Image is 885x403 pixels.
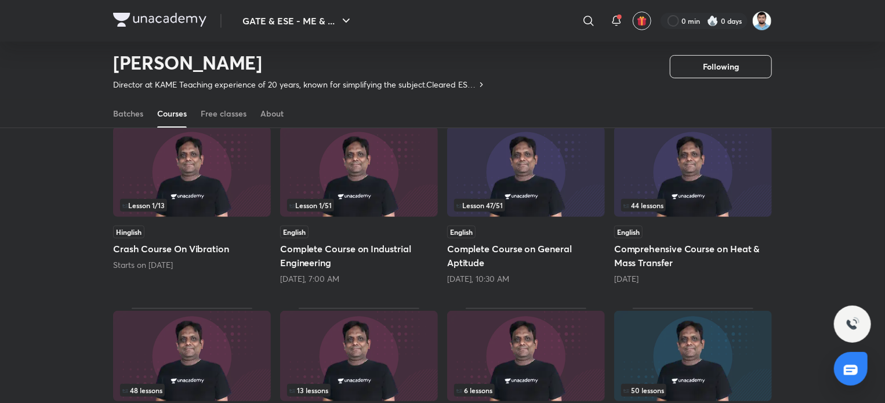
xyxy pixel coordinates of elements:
[120,199,264,212] div: left
[614,242,772,270] h5: Comprehensive Course on Heat & Mass Transfer
[454,199,598,212] div: infocontainer
[621,384,765,397] div: infosection
[120,384,264,397] div: infosection
[280,126,438,217] img: Thumbnail
[280,311,438,401] img: Thumbnail
[280,242,438,270] h5: Complete Course on Industrial Engineering
[752,11,772,31] img: Pravin Kumar
[201,100,246,128] a: Free classes
[120,384,264,397] div: left
[703,61,739,72] span: Following
[623,387,664,394] span: 50 lessons
[447,126,605,217] img: Thumbnail
[113,126,271,217] img: Thumbnail
[260,100,284,128] a: About
[454,384,598,397] div: left
[113,13,206,30] a: Company Logo
[621,199,765,212] div: infocontainer
[447,273,605,285] div: Today, 10:30 AM
[633,12,651,30] button: avatar
[621,199,765,212] div: left
[447,226,476,238] span: English
[456,387,492,394] span: 6 lessons
[289,387,328,394] span: 13 lessons
[113,79,477,90] p: Director at KAME Teaching experience of 20 years, known for simplifying the subject.Cleared ESE t...
[621,384,765,397] div: infocontainer
[280,273,438,285] div: Today, 7:00 AM
[113,13,206,27] img: Company Logo
[289,202,332,209] span: Lesson 1 / 51
[670,55,772,78] button: Following
[454,199,598,212] div: infosection
[122,202,165,209] span: Lesson 1 / 13
[113,108,143,119] div: Batches
[201,108,246,119] div: Free classes
[614,124,772,285] div: Comprehensive Course on Heat & Mass Transfer
[120,199,264,212] div: infosection
[113,51,486,74] h2: [PERSON_NAME]
[120,199,264,212] div: infocontainer
[287,384,431,397] div: infosection
[614,273,772,285] div: 2 days ago
[614,226,643,238] span: English
[454,199,598,212] div: left
[280,124,438,285] div: Complete Course on Industrial Engineering
[614,126,772,217] img: Thumbnail
[447,242,605,270] h5: Complete Course on General Aptitude
[447,311,605,401] img: Thumbnail
[157,100,187,128] a: Courses
[287,199,431,212] div: infosection
[447,124,605,285] div: Complete Course on General Aptitude
[113,100,143,128] a: Batches
[113,311,271,401] img: Thumbnail
[621,384,765,397] div: left
[454,384,598,397] div: infosection
[637,16,647,26] img: avatar
[280,226,309,238] span: English
[287,384,431,397] div: left
[157,108,187,119] div: Courses
[614,311,772,401] img: Thumbnail
[235,9,360,32] button: GATE & ESE - ME & ...
[846,317,859,331] img: ttu
[120,384,264,397] div: infocontainer
[287,384,431,397] div: infocontainer
[122,387,162,394] span: 48 lessons
[623,202,663,209] span: 44 lessons
[113,259,271,271] div: Starts on Oct 10
[260,108,284,119] div: About
[287,199,431,212] div: left
[287,199,431,212] div: infocontainer
[621,199,765,212] div: infosection
[113,242,271,256] h5: Crash Course On Vibration
[113,124,271,285] div: Crash Course On Vibration
[454,384,598,397] div: infocontainer
[456,202,503,209] span: Lesson 47 / 51
[113,226,144,238] span: Hinglish
[707,15,719,27] img: streak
